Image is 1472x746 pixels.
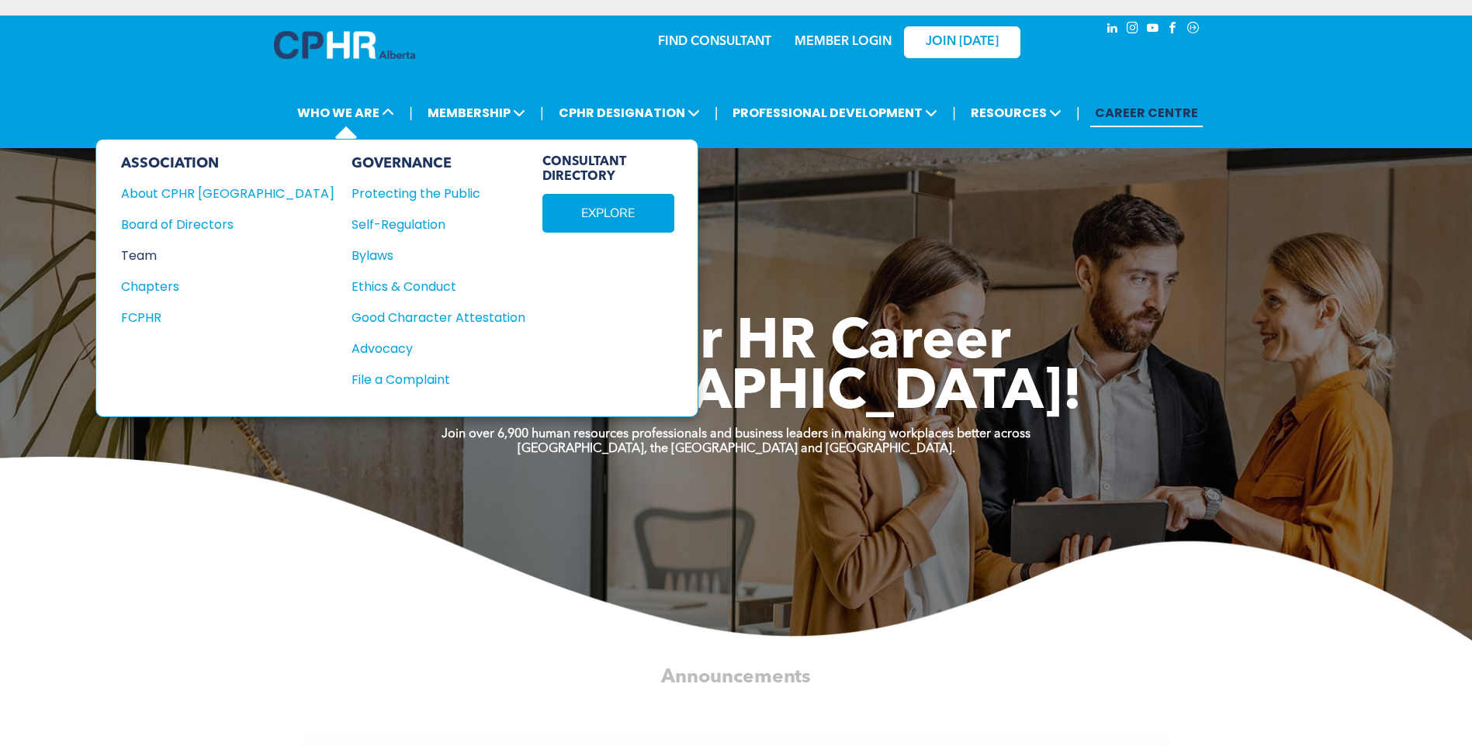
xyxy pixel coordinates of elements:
a: Board of Directors [121,215,334,234]
li: | [409,97,413,129]
a: Good Character Attestation [352,308,525,327]
div: Chapters [121,277,313,296]
div: File a Complaint [352,370,508,389]
div: ASSOCIATION [121,155,334,172]
a: youtube [1145,19,1162,40]
span: To [GEOGRAPHIC_DATA]! [390,366,1082,422]
div: Advocacy [352,339,508,358]
a: FCPHR [121,308,334,327]
a: File a Complaint [352,370,525,389]
div: Self-Regulation [352,215,508,234]
a: Ethics & Conduct [352,277,525,296]
div: Team [121,246,313,265]
span: CPHR DESIGNATION [554,98,705,127]
div: FCPHR [121,308,313,327]
a: instagram [1124,19,1141,40]
a: facebook [1165,19,1182,40]
span: JOIN [DATE] [926,35,999,50]
a: JOIN [DATE] [904,26,1020,58]
strong: [GEOGRAPHIC_DATA], the [GEOGRAPHIC_DATA] and [GEOGRAPHIC_DATA]. [518,443,955,455]
a: Social network [1185,19,1202,40]
span: Take Your HR Career [461,316,1011,371]
a: linkedin [1104,19,1121,40]
a: FIND CONSULTANT [658,36,771,48]
a: CAREER CENTRE [1090,98,1203,127]
a: EXPLORE [542,194,674,233]
div: Bylaws [352,246,508,265]
div: Board of Directors [121,215,313,234]
div: Good Character Attestation [352,308,508,327]
li: | [540,97,544,129]
div: GOVERNANCE [352,155,525,172]
span: Announcements [661,668,811,687]
div: About CPHR [GEOGRAPHIC_DATA] [121,184,313,203]
a: Team [121,246,334,265]
span: MEMBERSHIP [423,98,530,127]
a: Protecting the Public [352,184,525,203]
a: MEMBER LOGIN [795,36,892,48]
span: CONSULTANT DIRECTORY [542,155,674,185]
span: PROFESSIONAL DEVELOPMENT [728,98,942,127]
span: RESOURCES [966,98,1066,127]
a: Self-Regulation [352,215,525,234]
a: Chapters [121,277,334,296]
strong: Join over 6,900 human resources professionals and business leaders in making workplaces better ac... [442,428,1030,440]
a: About CPHR [GEOGRAPHIC_DATA] [121,184,334,203]
li: | [715,97,719,129]
img: A blue and white logo for cp alberta [274,31,415,59]
div: Ethics & Conduct [352,277,508,296]
span: WHO WE ARE [293,98,399,127]
a: Bylaws [352,246,525,265]
li: | [952,97,956,129]
a: Advocacy [352,339,525,358]
div: Protecting the Public [352,184,508,203]
li: | [1076,97,1080,129]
